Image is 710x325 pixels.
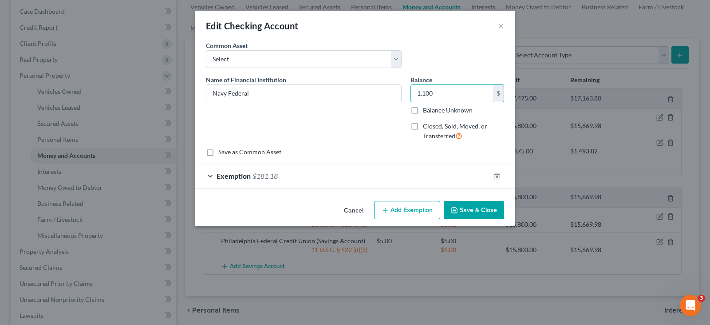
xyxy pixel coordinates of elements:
label: Common Asset [206,41,248,50]
div: Edit Checking Account [206,20,298,32]
iframe: Intercom live chat [680,295,701,316]
label: Save as Common Asset [218,148,281,156]
span: 3 [698,295,705,302]
button: × [498,20,504,31]
label: Balance [410,75,432,84]
button: Cancel [337,202,371,220]
button: Add Exemption [374,201,440,220]
span: Name of Financial Institution [206,76,286,84]
label: Balance Unknown [423,106,473,115]
span: Exemption [217,172,251,180]
div: $ [493,85,504,102]
input: 0.00 [411,85,493,102]
span: Closed, Sold, Moved, or Transferred [423,122,487,140]
input: Enter name... [206,85,401,102]
span: $181.18 [252,172,278,180]
button: Save & Close [444,201,504,220]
